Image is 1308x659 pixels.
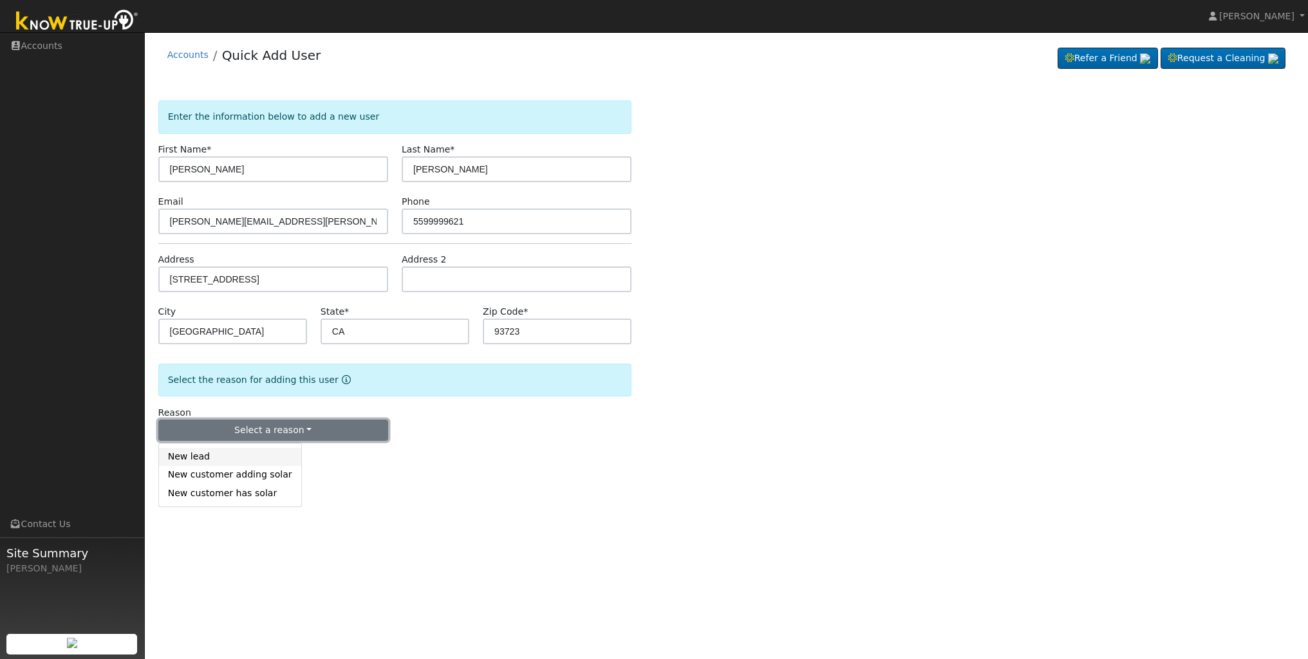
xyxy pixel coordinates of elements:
div: Enter the information below to add a new user [158,100,632,133]
span: [PERSON_NAME] [1219,11,1294,21]
button: Select a reason [158,420,388,441]
a: Quick Add User [222,48,321,63]
label: Address [158,253,194,266]
span: Site Summary [6,544,138,562]
span: Required [450,144,454,154]
a: Request a Cleaning [1161,48,1285,70]
label: City [158,305,176,319]
a: New customer adding solar [159,466,301,484]
div: Select the reason for adding this user [158,364,632,396]
a: Accounts [167,50,209,60]
a: Refer a Friend [1058,48,1158,70]
img: Know True-Up [10,7,145,36]
img: retrieve [1268,53,1278,64]
span: Required [523,306,528,317]
label: Last Name [402,143,454,156]
label: Zip Code [483,305,528,319]
div: [PERSON_NAME] [6,562,138,575]
span: Required [344,306,349,317]
label: Email [158,195,183,209]
label: First Name [158,143,212,156]
label: Reason [158,406,191,420]
a: New customer has solar [159,484,301,502]
img: retrieve [67,638,77,648]
a: Reason for new user [339,375,351,385]
label: Address 2 [402,253,447,266]
span: Required [207,144,211,154]
img: retrieve [1140,53,1150,64]
label: State [321,305,349,319]
a: New lead [159,448,301,466]
label: Phone [402,195,430,209]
